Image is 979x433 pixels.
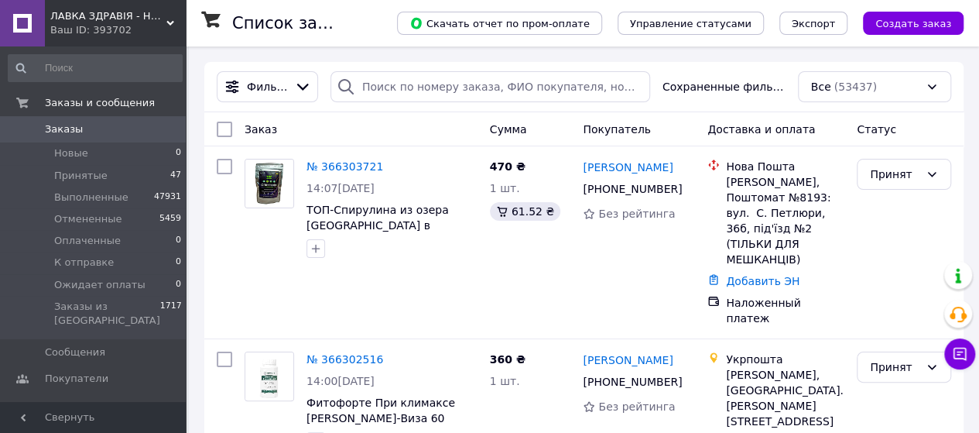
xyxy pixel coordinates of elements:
div: Принят [870,166,919,183]
div: Укрпошта [726,352,844,367]
button: Создать заказ [863,12,964,35]
span: Фильтры [247,79,288,95]
span: Доставка и оплата [707,123,815,136]
a: Создать заказ [847,16,964,29]
span: Сообщения [45,345,105,359]
span: Покупатель [583,123,651,136]
span: Отмененные [54,212,122,226]
a: Фото товару [245,352,294,401]
div: Нова Пошта [726,159,844,174]
span: Принятые [54,169,108,183]
span: Заказы из [GEOGRAPHIC_DATA] [54,300,160,328]
span: К отправке [54,256,114,270]
span: Без рейтинга [598,208,675,220]
div: [PERSON_NAME], Поштомат №8193: вул. С. Петлюри, 36б, під'їзд №2 (ТІЛЬКИ ДЛЯ МЕШКАНЦІВ) [726,174,844,267]
span: 470 ₴ [490,160,525,173]
span: 0 [176,234,181,248]
a: № 366302516 [306,353,383,366]
div: [PERSON_NAME], [GEOGRAPHIC_DATA]. [PERSON_NAME][STREET_ADDRESS] [726,367,844,429]
span: Экспорт [792,18,835,29]
span: Заказы и сообщения [45,96,155,110]
a: Фото товару [245,159,294,208]
span: 14:00[DATE] [306,375,375,387]
img: Фото товару [245,352,293,400]
button: Скачать отчет по пром-оплате [397,12,602,35]
span: 0 [176,146,181,160]
span: Сумма [490,123,527,136]
a: № 366303721 [306,160,383,173]
span: Новые [54,146,88,160]
span: Управление статусами [630,18,751,29]
span: Скачать отчет по пром-оплате [409,16,590,30]
span: 1717 [160,300,182,328]
div: [PHONE_NUMBER] [580,178,683,200]
span: 1 шт. [490,182,520,194]
span: (53437) [834,81,876,93]
span: 1 шт. [490,375,520,387]
span: Статус [857,123,896,136]
span: Заказы [45,122,83,136]
span: 14:07[DATE] [306,182,375,194]
button: Экспорт [779,12,847,35]
button: Чат с покупателем [944,338,975,369]
span: 0 [176,278,181,292]
span: Выполненные [54,191,128,204]
input: Поиск [8,54,183,82]
span: Заказ [245,123,277,136]
div: 61.52 ₴ [490,202,560,221]
input: Поиск по номеру заказа, ФИО покупателя, номеру телефона, Email, номеру накладной [330,71,650,102]
a: [PERSON_NAME] [583,352,673,368]
div: Наложенный платеж [726,295,844,326]
span: Без рейтинга [598,400,675,413]
span: Сохраненные фильтры: [662,79,786,95]
div: Принят [870,359,919,376]
a: [PERSON_NAME] [583,160,673,175]
button: Управление статусами [618,12,764,35]
a: ТОП-Спирулина из озера [GEOGRAPHIC_DATA] в таблетках 100 г [306,204,449,247]
span: Создать заказ [875,18,951,29]
h1: Список заказов [232,14,365,33]
span: Покупатели [45,372,108,386]
span: Оплаченные [54,234,121,248]
span: 47 [170,169,181,183]
span: 0 [176,256,181,270]
div: Ваш ID: 393702 [50,23,186,37]
span: 47931 [154,191,181,204]
div: [PHONE_NUMBER] [580,371,683,393]
span: ЛАВКА ЗДРАВІЯ - НАТУРАЛЬНА ПРОДУКЦІЯ ДЛЯ ЗДОРОВ'Я ТА КРАСИ! [50,9,166,23]
span: Все [811,79,831,95]
img: Фото товару [245,160,293,208]
span: 360 ₴ [490,353,525,366]
span: Ожидает оплаты [54,278,145,292]
span: 5459 [159,212,181,226]
a: Добавить ЭН [726,275,799,287]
